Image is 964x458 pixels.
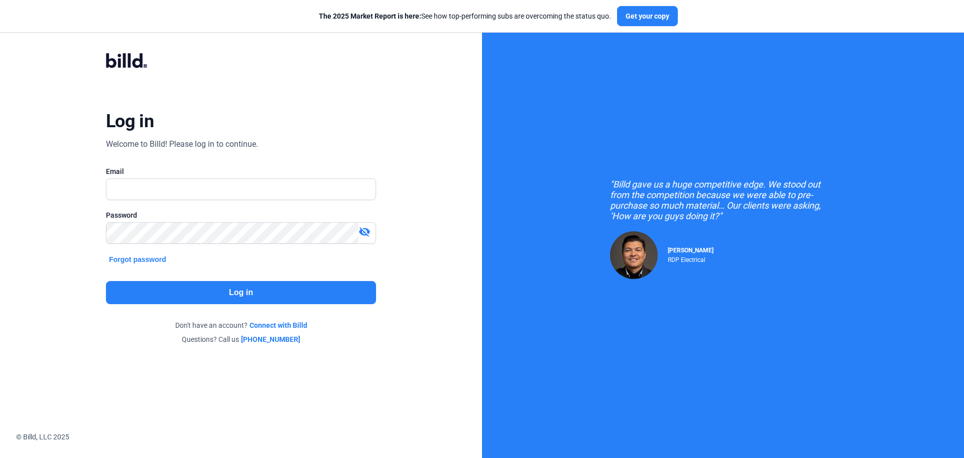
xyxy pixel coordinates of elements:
button: Get your copy [617,6,678,26]
div: Log in [106,110,154,132]
div: RDP Electrical [668,254,713,263]
mat-icon: visibility_off [358,226,371,238]
button: Forgot password [106,254,169,265]
div: Questions? Call us [106,334,376,344]
a: Connect with Billd [250,320,307,330]
div: Password [106,210,376,220]
div: Email [106,166,376,176]
button: Log in [106,281,376,304]
img: Raul Pacheco [610,231,658,279]
a: [PHONE_NUMBER] [241,334,300,344]
div: Welcome to Billd! Please log in to continue. [106,138,258,150]
div: See how top-performing subs are overcoming the status quo. [319,11,611,21]
span: The 2025 Market Report is here: [319,12,421,20]
div: Don't have an account? [106,320,376,330]
span: [PERSON_NAME] [668,247,713,254]
div: "Billd gave us a huge competitive edge. We stood out from the competition because we were able to... [610,179,836,221]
